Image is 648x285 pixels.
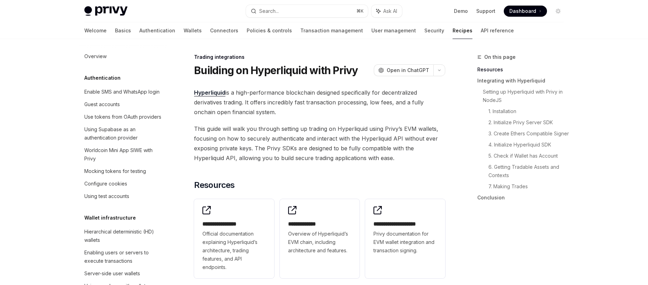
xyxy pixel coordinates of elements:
button: Toggle dark mode [553,6,564,17]
div: Using test accounts [84,192,129,200]
a: Using test accounts [79,190,168,203]
div: Server-side user wallets [84,269,140,278]
a: Server-side user wallets [79,267,168,280]
a: Worldcoin Mini App SIWE with Privy [79,144,168,165]
span: Dashboard [509,8,536,15]
a: Support [476,8,495,15]
button: Open in ChatGPT [374,64,433,76]
span: Ask AI [383,8,397,15]
img: light logo [84,6,128,16]
a: Overview [79,50,168,63]
a: 3. Create Ethers Compatible Signer [488,128,569,139]
a: Welcome [84,22,107,39]
span: is a high-performance blockchain designed specifically for decentralized derivatives trading. It ... [194,88,445,117]
button: Search...⌘K [246,5,368,17]
div: Enabling users or servers to execute transactions [84,248,164,265]
a: Policies & controls [247,22,292,39]
span: This guide will walk you through setting up trading on Hyperliquid using Privy’s EVM wallets, foc... [194,124,445,163]
span: Overview of Hyperliquid’s EVM chain, including architecture and features. [288,230,352,255]
a: Guest accounts [79,98,168,111]
div: Enable SMS and WhatsApp login [84,88,160,96]
a: Wallets [184,22,202,39]
button: Ask AI [371,5,402,17]
a: Enable SMS and WhatsApp login [79,86,168,98]
a: API reference [481,22,514,39]
div: Mocking tokens for testing [84,167,146,175]
a: Recipes [453,22,472,39]
a: Security [424,22,444,39]
span: Open in ChatGPT [387,67,429,74]
a: 7. Making Trades [488,181,569,192]
div: Guest accounts [84,100,120,109]
h5: Authentication [84,74,121,82]
a: User management [371,22,416,39]
a: **** **** **** *****Privy documentation for EVM wallet integration and transaction signing. [365,199,445,278]
div: Using Supabase as an authentication provider [84,125,164,142]
a: **** **** **** *Official documentation explaining Hyperliquid’s architecture, trading features, a... [194,199,274,278]
div: Trading integrations [194,54,445,61]
span: ⌘ K [356,8,364,14]
span: On this page [484,53,516,61]
a: Hierarchical deterministic (HD) wallets [79,225,168,246]
h5: Wallet infrastructure [84,214,136,222]
a: Use tokens from OAuth providers [79,111,168,123]
div: Worldcoin Mini App SIWE with Privy [84,146,164,163]
a: **** **** ***Overview of Hyperliquid’s EVM chain, including architecture and features. [280,199,360,278]
a: Conclusion [477,192,569,203]
span: Resources [194,180,235,191]
a: Resources [477,64,569,75]
a: 6. Getting Tradable Assets and Contexts [488,161,569,181]
a: 5. Check if Wallet has Account [488,150,569,161]
div: Configure cookies [84,180,127,188]
a: Connectors [210,22,238,39]
a: Hyperliquid [194,89,225,96]
a: 4. Initialize Hyperliquid SDK [488,139,569,150]
a: Transaction management [300,22,363,39]
a: 2. Initialize Privy Server SDK [488,117,569,128]
span: Privy documentation for EVM wallet integration and transaction signing. [373,230,437,255]
a: Configure cookies [79,177,168,190]
a: Enabling users or servers to execute transactions [79,246,168,267]
a: Demo [454,8,468,15]
span: Official documentation explaining Hyperliquid’s architecture, trading features, and API endpoints. [202,230,266,271]
a: Integrating with Hyperliquid [477,75,569,86]
div: Hierarchical deterministic (HD) wallets [84,228,164,244]
a: Basics [115,22,131,39]
a: Dashboard [504,6,547,17]
a: Mocking tokens for testing [79,165,168,177]
a: 1. Installation [488,106,569,117]
div: Overview [84,52,107,61]
a: Authentication [139,22,175,39]
div: Search... [259,7,279,15]
a: Setting up Hyperliquid with Privy in NodeJS [483,86,569,106]
a: Using Supabase as an authentication provider [79,123,168,144]
div: Use tokens from OAuth providers [84,113,161,121]
h1: Building on Hyperliquid with Privy [194,64,358,77]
